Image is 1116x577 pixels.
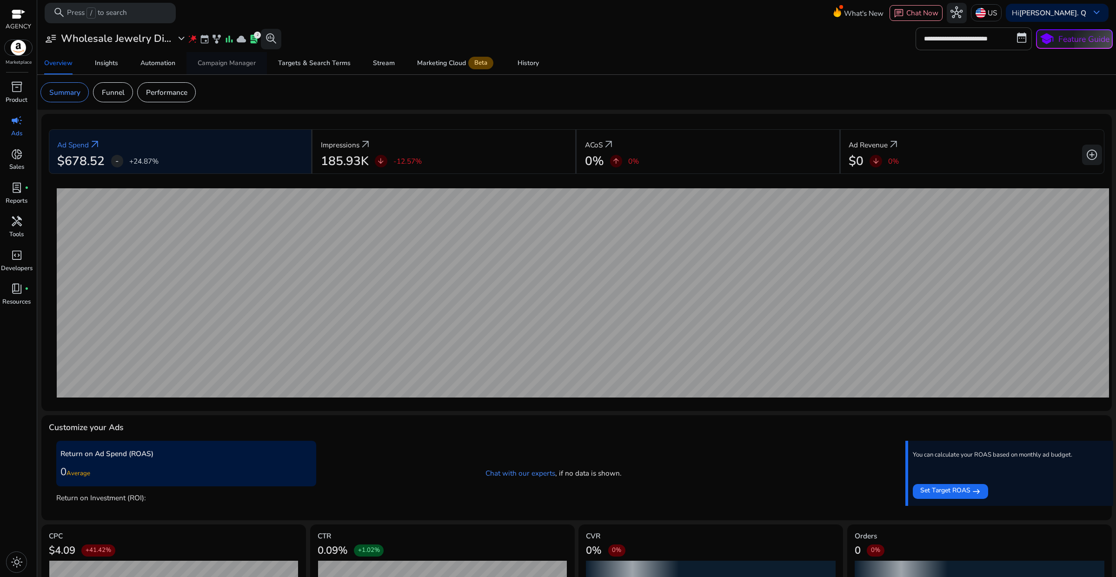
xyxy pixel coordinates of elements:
button: chatChat Now [890,5,942,21]
h2: 185.93K [321,154,369,169]
span: family_history [212,34,222,44]
p: Resources [2,298,31,307]
span: fiber_manual_record [25,287,29,291]
p: Press to search [67,7,127,19]
h3: Wholesale Jewelry Di... [61,33,171,45]
span: +1.02% [358,546,380,555]
span: bar_chart [224,34,234,44]
p: Sales [9,163,24,172]
p: Tools [9,230,24,239]
span: - [115,155,119,167]
span: What's New [844,5,883,21]
span: inventory_2 [11,81,23,93]
h2: $678.52 [57,154,105,169]
h5: CPC [49,532,299,540]
p: Funnel [102,87,125,98]
span: event [199,34,210,44]
span: lab_profile [249,34,259,44]
span: keyboard_arrow_down [1090,7,1103,19]
p: Ads [11,129,22,139]
span: 0% [871,546,880,555]
p: Ad Revenue [849,139,888,150]
h2: 0% [585,154,604,169]
p: +24.87% [129,158,159,165]
a: arrow_outward [888,139,900,151]
div: Insights [95,60,118,66]
div: Stream [373,60,395,66]
div: History [518,60,539,66]
span: arrow_downward [377,157,385,166]
div: Campaign Manager [198,60,256,66]
p: Summary [49,87,80,98]
p: Feature Guide [1058,33,1109,45]
p: 0% [888,158,899,165]
span: campaign [11,114,23,126]
p: Ad Spend [57,139,89,150]
span: hub [950,7,963,19]
span: +41.42% [86,546,111,555]
span: Average [66,469,90,478]
span: add_circle [1086,149,1098,161]
button: Set Target ROAS [913,484,988,499]
span: arrow_downward [872,157,880,166]
span: Set Target ROAS [920,485,970,497]
button: add_circle [1082,145,1103,165]
span: search [53,7,65,19]
span: book_4 [11,283,23,295]
span: Beta [468,57,493,69]
span: school [1039,32,1054,46]
p: 0% [628,158,639,165]
h3: 0 [855,544,861,557]
span: 0% [612,546,621,555]
a: arrow_outward [89,139,101,151]
span: code_blocks [11,249,23,261]
span: wand_stars [187,34,198,44]
p: Product [6,96,27,105]
p: You can calculate your ROAS based on monthly ad budget. [913,451,1072,459]
span: Chat Now [906,8,938,18]
span: expand_more [175,33,187,45]
img: us.svg [976,8,986,18]
p: Return on Investment (ROI): [56,490,317,503]
p: ACoS [585,139,603,150]
button: hub [947,3,967,23]
span: search_insights [265,33,277,45]
h2: $0 [849,154,864,169]
p: Hi [1012,9,1086,16]
span: arrow_upward [612,157,620,166]
mat-icon: east [972,485,981,497]
span: handyman [11,215,23,227]
span: donut_small [11,148,23,160]
h5: CVR [586,532,836,540]
p: , if no data is shown. [325,468,783,478]
span: cloud [236,34,246,44]
span: lab_profile [11,182,23,194]
p: US [988,5,997,21]
h3: 0% [586,544,602,557]
h3: 0.09% [318,544,348,557]
p: AGENCY [6,22,31,32]
div: Targets & Search Terms [278,60,351,66]
span: user_attributes [45,33,57,45]
a: arrow_outward [359,139,372,151]
h4: Customize your Ads [49,423,124,432]
div: Marketing Cloud [417,59,495,67]
span: light_mode [11,556,23,568]
p: Developers [1,264,33,273]
p: Return on Ad Spend (ROAS) [60,448,312,459]
p: Performance [146,87,187,98]
a: arrow_outward [603,139,615,151]
b: [PERSON_NAME]. Q [1019,8,1086,18]
h3: 0 [60,466,312,478]
h3: $4.09 [49,544,75,557]
span: chat [894,8,904,19]
div: 2 [254,32,261,39]
div: Automation [140,60,175,66]
p: Impressions [321,139,359,150]
h5: Orders [855,532,1104,540]
h5: CTR [318,532,567,540]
